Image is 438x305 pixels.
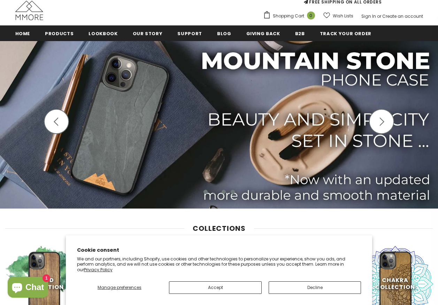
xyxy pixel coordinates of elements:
[217,25,231,41] a: Blog
[169,281,262,294] button: Accept
[45,30,74,37] span: Products
[246,30,280,37] span: Giving back
[273,13,304,19] span: Shopping Cart
[295,25,305,41] a: B2B
[133,25,163,41] a: Our Story
[323,10,353,22] a: Wish Lists
[89,30,117,37] span: Lookbook
[6,277,50,299] inbox-online-store-chat: Shopify online store chat
[320,25,371,41] a: Track your order
[246,25,280,41] a: Giving back
[217,30,231,37] span: Blog
[193,224,246,233] span: Collections
[77,247,361,254] h2: Cookie consent
[84,267,113,273] a: Privacy Policy
[133,30,163,37] span: Our Story
[15,30,30,37] span: Home
[295,30,305,37] span: B2B
[361,13,376,19] a: Sign In
[213,190,217,194] button: 2
[320,30,371,37] span: Track your order
[382,13,423,19] a: Create an account
[89,25,117,41] a: Lookbook
[98,284,141,290] span: Manage preferences
[377,13,381,19] span: or
[222,190,226,194] button: 3
[177,30,202,37] span: support
[177,25,202,41] a: support
[15,25,30,41] a: Home
[269,281,361,294] button: Decline
[15,1,43,20] img: MMORE Cases
[333,13,353,19] span: Wish Lists
[45,25,74,41] a: Products
[263,11,318,21] a: Shopping Cart 0
[77,281,162,294] button: Manage preferences
[77,256,361,273] p: We and our partners, including Shopify, use cookies and other technologies to personalize your ex...
[307,11,315,19] span: 0
[203,190,208,194] button: 1
[231,190,235,194] button: 4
